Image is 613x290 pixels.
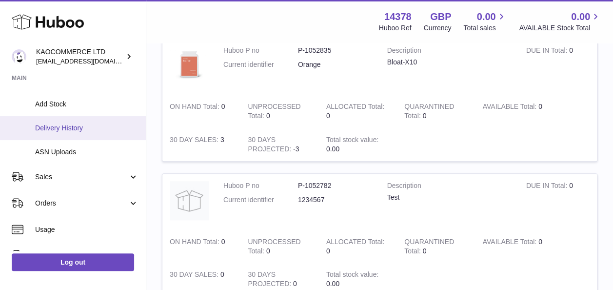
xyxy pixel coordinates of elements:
span: Add Stock [35,100,138,109]
strong: 30 DAY SALES [170,136,220,146]
td: 0 [475,230,554,263]
dd: P-1052835 [298,46,373,55]
img: product image [170,181,209,220]
span: Delivery History [35,124,138,133]
strong: 30 DAYS PROJECTED [248,270,293,290]
strong: 14378 [384,10,412,23]
strong: Total stock value [326,136,378,146]
span: 0 [422,112,426,120]
td: 0 [240,95,318,128]
strong: ALLOCATED Total [326,238,384,248]
td: 0 [519,174,597,230]
span: Usage [35,225,138,234]
a: Log out [12,253,134,271]
img: internalAdmin-14378@internal.huboo.com [12,49,26,64]
td: 0 [240,230,318,263]
span: [EMAIL_ADDRESS][DOMAIN_NAME] [36,57,143,65]
strong: AVAILABLE Total [483,238,538,248]
strong: GBP [430,10,451,23]
strong: ON HAND Total [170,238,221,248]
a: 0.00 AVAILABLE Stock Total [519,10,601,33]
strong: UNPROCESSED Total [248,103,300,122]
span: Total sales [463,23,507,33]
td: 0 [475,95,554,128]
img: product image [170,46,209,85]
div: Huboo Ref [379,23,412,33]
span: 0.00 [477,10,496,23]
strong: AVAILABLE Total [483,103,538,113]
strong: DUE IN Total [526,182,569,192]
td: 0 [319,95,397,128]
dt: Current identifier [223,60,298,69]
div: Bloat-X10 [387,58,512,67]
div: Currency [424,23,452,33]
span: ASN Uploads [35,147,138,157]
strong: QUARANTINED Total [404,103,454,122]
span: 0.00 [571,10,590,23]
dt: Current identifier [223,195,298,205]
dt: Huboo P no [223,46,298,55]
div: Test [387,193,512,202]
strong: Total stock value [326,270,378,281]
strong: UNPROCESSED Total [248,238,300,257]
strong: DUE IN Total [526,46,569,57]
a: 0.00 Total sales [463,10,507,33]
span: Orders [35,199,128,208]
td: 3 [162,128,240,161]
span: 0.00 [326,145,339,153]
dd: P-1052782 [298,181,373,190]
td: 0 [162,230,240,263]
td: 0 [319,230,397,263]
td: 0 [162,95,240,128]
span: 0.00 [326,280,339,288]
strong: 30 DAY SALES [170,270,220,281]
dt: Huboo P no [223,181,298,190]
strong: 30 DAYS PROJECTED [248,136,293,155]
strong: QUARANTINED Total [404,238,454,257]
strong: ALLOCATED Total [326,103,384,113]
span: Sales [35,172,128,182]
span: 0 [422,247,426,255]
span: AVAILABLE Stock Total [519,23,601,33]
strong: Description [387,46,512,58]
strong: ON HAND Total [170,103,221,113]
strong: Description [387,181,512,193]
td: 0 [519,39,597,95]
dd: 1234567 [298,195,373,205]
div: KAOCOMMERCE LTD [36,47,124,66]
td: -3 [240,128,318,161]
dd: Orange [298,60,373,69]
